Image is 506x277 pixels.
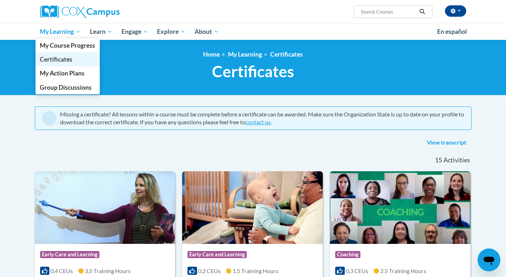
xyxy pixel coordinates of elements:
[435,156,442,164] span: 15
[35,171,175,244] img: Course Logo
[117,23,153,40] a: Engage
[40,42,95,49] span: My Course Progress
[121,27,148,36] span: Engage
[330,171,470,244] img: Course Logo
[40,27,81,36] span: My Learning
[203,51,220,58] a: Home
[157,27,185,36] span: Explore
[182,171,323,244] img: Course Logo
[187,251,247,258] span: Early Care and Learning
[36,80,100,94] a: Group Discussions
[445,5,466,17] button: Account Settings
[233,267,278,274] span: 1.5 Training Hours
[360,7,417,16] input: Search Courses
[346,267,368,274] span: 0.3 CEUs
[380,267,426,274] span: 2.5 Training Hours
[40,56,72,63] span: Certificates
[245,119,271,125] a: contact us
[195,27,219,36] span: About
[444,156,470,164] span: Activities
[335,251,360,258] span: Coaching
[36,23,86,40] a: My Learning
[40,69,85,77] span: My Action Plans
[478,249,500,271] iframe: Button to launch messaging window
[417,7,428,16] button: Search
[432,24,472,39] a: En español
[228,51,262,58] a: My Learning
[40,251,99,258] span: Early Care and Learning
[60,110,464,126] div: Missing a certificate? All lessons within a course must be complete before a certificate can be a...
[40,5,175,18] a: Cox Campus
[40,5,120,18] img: Cox Campus
[36,52,100,66] a: Certificates
[40,84,92,91] span: Group Discussions
[90,27,112,36] span: Learn
[198,267,221,274] span: 0.2 CEUs
[190,23,223,40] a: About
[437,28,467,35] span: En español
[421,137,472,148] a: View transcript
[36,66,100,80] a: My Action Plans
[85,23,117,40] a: Learn
[29,23,477,40] div: Main menu
[50,267,73,274] span: 0.4 CEUs
[212,62,294,81] span: Certificates
[270,51,303,58] a: Certificates
[152,23,190,40] a: Explore
[85,267,131,274] span: 3.5 Training Hours
[36,38,100,52] a: My Course Progress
